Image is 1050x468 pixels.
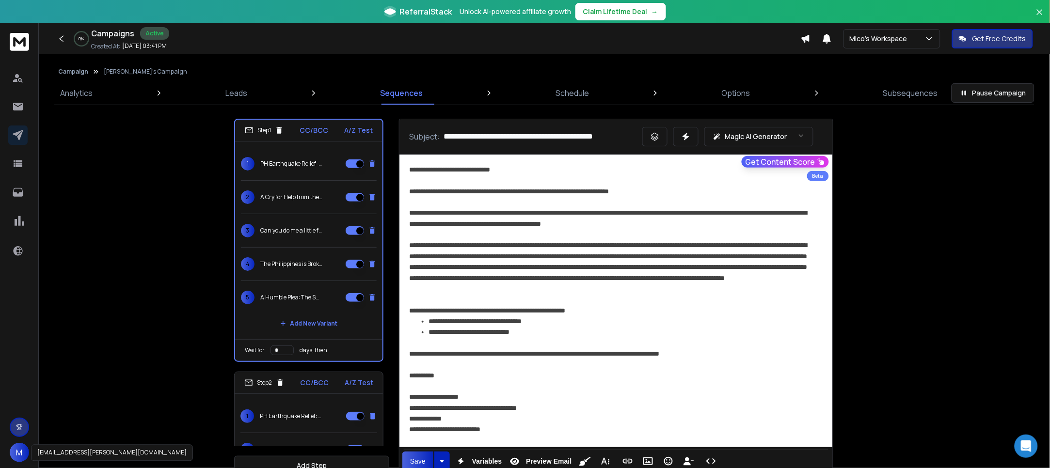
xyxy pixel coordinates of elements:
[245,346,265,354] p: Wait for
[524,457,573,466] span: Preview Email
[260,160,322,168] p: PH Earthquake Relief: Your Immediate Help is Needed
[883,87,938,99] p: Subsequences
[58,68,88,76] button: Campaign
[300,125,328,135] p: CC/BCC
[272,314,345,333] button: Add New Variant
[91,43,120,50] p: Created At:
[716,81,756,105] a: Options
[241,257,255,271] span: 4
[10,443,29,462] button: M
[722,87,750,99] p: Options
[300,346,327,354] p: days, then
[260,193,322,201] p: A Cry for Help from the [GEOGRAPHIC_DATA]
[380,87,423,99] p: Sequences
[240,443,254,456] span: 2
[575,3,666,20] button: Claim Lifetime Deal→
[301,378,329,388] p: CC/BCC
[260,412,322,420] p: PH Earthquake Relief: Your Immediate Help is Needed
[850,34,911,44] p: Mico's Workspace
[240,409,254,423] span: 1
[260,446,322,453] p: A Cry for Help from the [GEOGRAPHIC_DATA]
[374,81,429,105] a: Sequences
[652,7,658,16] span: →
[807,171,829,181] div: Beta
[1015,435,1038,458] div: Open Intercom Messenger
[241,224,255,237] span: 3
[952,83,1034,103] button: Pause Campaign
[725,132,787,141] p: Magic AI Generator
[345,378,373,388] p: A/Z Test
[344,125,373,135] p: A/Z Test
[79,36,84,42] p: 0 %
[460,7,572,16] p: Unlock AI-powered affiliate growth
[972,34,1026,44] p: Get Free Credits
[952,29,1033,48] button: Get Free Credits
[556,87,589,99] p: Schedule
[877,81,944,105] a: Subsequences
[241,291,255,304] span: 5
[260,227,322,234] p: Can you do me a little favor - {{firstName}}
[241,157,255,171] span: 1
[225,87,247,99] p: Leads
[122,42,167,50] p: [DATE] 03:41 PM
[140,27,169,40] div: Active
[260,260,322,268] p: The Philippines is Broken. Please, Help Us.
[245,126,284,135] div: Step 1
[409,131,440,142] p: Subject:
[742,156,829,168] button: Get Content Score
[1034,6,1046,29] button: Close banner
[244,378,285,387] div: Step 2
[60,87,93,99] p: Analytics
[91,28,134,39] h1: Campaigns
[104,68,187,76] p: [PERSON_NAME]'s Campaign
[241,190,255,204] span: 2
[704,127,813,146] button: Magic AI Generator
[470,457,504,466] span: Variables
[31,445,193,461] div: [EMAIL_ADDRESS][PERSON_NAME][DOMAIN_NAME]
[260,294,322,301] p: A Humble Plea: The Suffering in the [GEOGRAPHIC_DATA]
[54,81,98,105] a: Analytics
[400,6,452,17] span: ReferralStack
[220,81,253,105] a: Leads
[234,119,383,362] li: Step1CC/BCCA/Z Test1PH Earthquake Relief: Your Immediate Help is Needed2A Cry for Help from the [...
[550,81,595,105] a: Schedule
